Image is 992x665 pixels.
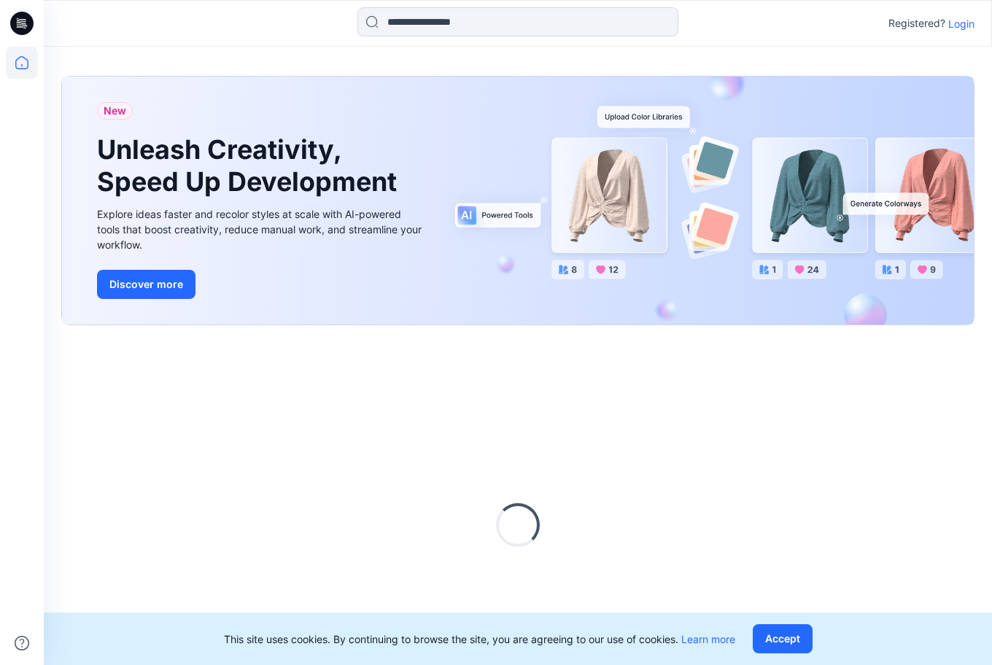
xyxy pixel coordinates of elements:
p: Registered? [888,15,945,32]
div: Explore ideas faster and recolor styles at scale with AI-powered tools that boost creativity, red... [97,206,425,252]
button: Accept [753,624,813,653]
a: Discover more [97,270,425,299]
h1: Unleash Creativity, Speed Up Development [97,134,403,197]
p: This site uses cookies. By continuing to browse the site, you are agreeing to our use of cookies. [224,631,735,647]
a: Learn more [681,633,735,645]
p: Login [948,16,974,31]
span: New [104,102,126,120]
button: Discover more [97,270,195,299]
